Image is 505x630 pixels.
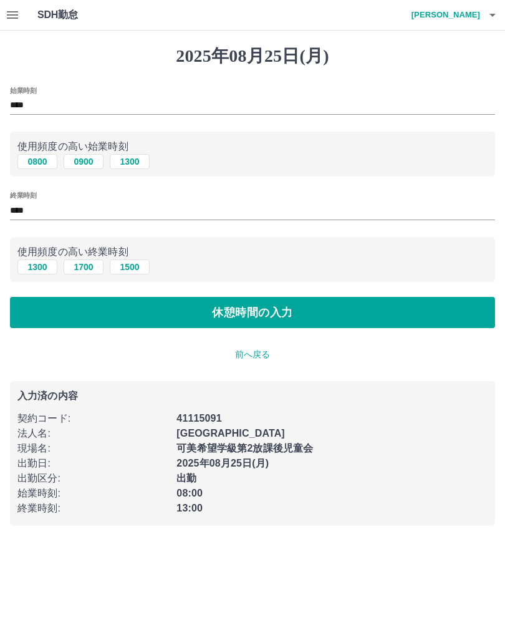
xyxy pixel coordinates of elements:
[17,426,169,441] p: 法人名 :
[17,501,169,516] p: 終業時刻 :
[17,154,57,169] button: 0800
[64,154,103,169] button: 0900
[10,348,495,361] p: 前へ戻る
[17,486,169,501] p: 始業時刻 :
[10,297,495,328] button: 休憩時間の入力
[17,245,488,259] p: 使用頻度の高い終業時刻
[17,259,57,274] button: 1300
[17,471,169,486] p: 出勤区分 :
[110,154,150,169] button: 1300
[17,391,488,401] p: 入力済の内容
[176,488,203,498] b: 08:00
[176,473,196,483] b: 出勤
[17,411,169,426] p: 契約コード :
[64,259,103,274] button: 1700
[17,139,488,154] p: 使用頻度の高い始業時刻
[10,191,36,200] label: 終業時刻
[176,503,203,513] b: 13:00
[17,441,169,456] p: 現場名 :
[10,85,36,95] label: 始業時刻
[176,458,269,468] b: 2025年08月25日(月)
[17,456,169,471] p: 出勤日 :
[110,259,150,274] button: 1500
[176,428,285,439] b: [GEOGRAPHIC_DATA]
[176,443,313,453] b: 可美希望学級第2放課後児童会
[10,46,495,67] h1: 2025年08月25日(月)
[176,413,221,424] b: 41115091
